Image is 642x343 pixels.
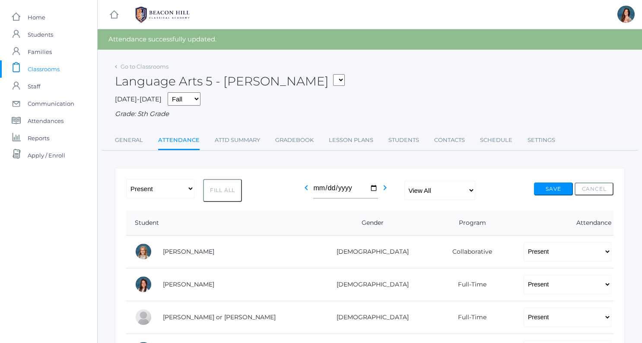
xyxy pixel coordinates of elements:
a: chevron_left [301,186,311,195]
div: Thomas or Tom Cope [135,308,152,326]
td: [DEMOGRAPHIC_DATA] [315,268,423,301]
a: Go to Classrooms [121,63,168,70]
div: Paige Albanese [135,243,152,260]
div: Rebecca Salazar [617,6,635,23]
a: Students [388,132,419,149]
td: [DEMOGRAPHIC_DATA] [315,301,423,334]
img: 1_BHCALogos-05.png [130,4,195,25]
a: [PERSON_NAME] [163,248,214,255]
h2: Language Arts 5 - [PERSON_NAME] [115,75,345,88]
span: [DATE]-[DATE] [115,95,162,103]
td: [DEMOGRAPHIC_DATA] [315,235,423,268]
button: Fill All [203,179,242,202]
i: chevron_right [380,183,390,193]
div: Grade: 5th Grade [115,109,625,119]
a: Contacts [434,132,465,149]
a: Attendance [158,132,200,150]
span: Communication [28,95,74,112]
th: Gender [315,211,423,236]
span: Attendances [28,112,64,129]
span: Staff [28,78,40,95]
a: Lesson Plans [329,132,373,149]
a: General [115,132,143,149]
span: Students [28,26,53,43]
a: Settings [528,132,555,149]
a: [PERSON_NAME] [163,280,214,288]
span: Apply / Enroll [28,147,65,164]
td: Full-Time [423,301,515,334]
th: Student [126,211,315,236]
div: Grace Carpenter [135,276,152,293]
span: Reports [28,129,49,147]
th: Attendance [515,211,613,236]
a: Attd Summary [215,132,260,149]
button: Cancel [575,183,613,195]
a: Gradebook [275,132,314,149]
th: Program [423,211,515,236]
i: chevron_left [301,183,311,193]
span: Classrooms [28,60,60,78]
span: Families [28,43,52,60]
a: [PERSON_NAME] or [PERSON_NAME] [163,313,276,321]
span: Home [28,9,45,26]
td: Collaborative [423,235,515,268]
button: Save [534,183,573,195]
a: Schedule [480,132,512,149]
td: Full-Time [423,268,515,301]
a: chevron_right [380,186,390,195]
div: Attendance successfully updated. [98,29,642,50]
